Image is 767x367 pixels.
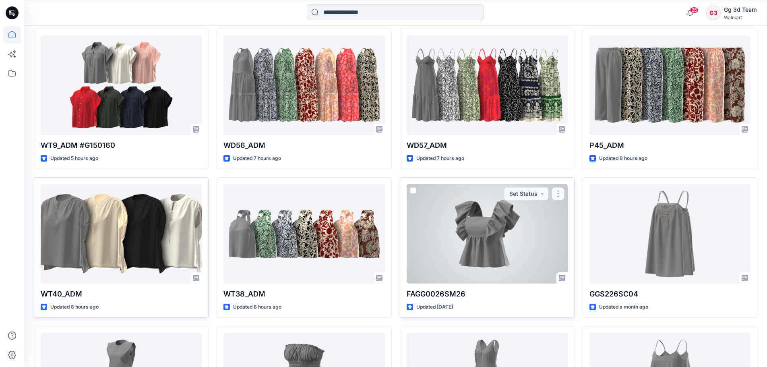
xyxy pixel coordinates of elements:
p: FAGG0026SM26 [407,288,568,300]
p: Updated [DATE] [416,303,453,311]
a: P45_ADM [589,35,750,135]
a: WD57_ADM [407,35,568,135]
p: Updated 8 hours ago [233,303,281,311]
span: 25 [690,7,699,13]
p: WT40_ADM [41,288,202,300]
a: FAGG0026SM26 [407,184,568,284]
div: G3 [706,6,721,20]
p: WT9_ADM #G150160 [41,140,202,151]
p: GGS226SC04 [589,288,750,300]
p: Updated 7 hours ago [233,154,281,163]
p: Updated 5 hours ago [50,154,98,163]
p: Updated a month ago [599,303,648,311]
div: Gg 3d Team [724,5,757,15]
div: Walmart [724,15,757,21]
a: GGS226SC04 [589,184,750,284]
a: WT40_ADM [41,184,202,284]
p: Updated 8 hours ago [50,303,99,311]
p: WD57_ADM [407,140,568,151]
p: WD56_ADM [223,140,385,151]
p: Updated 8 hours ago [599,154,647,163]
a: WT38_ADM [223,184,385,284]
p: Updated 7 hours ago [416,154,464,163]
a: WT9_ADM #G150160 [41,35,202,135]
a: WD56_ADM [223,35,385,135]
p: WT38_ADM [223,288,385,300]
p: P45_ADM [589,140,750,151]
